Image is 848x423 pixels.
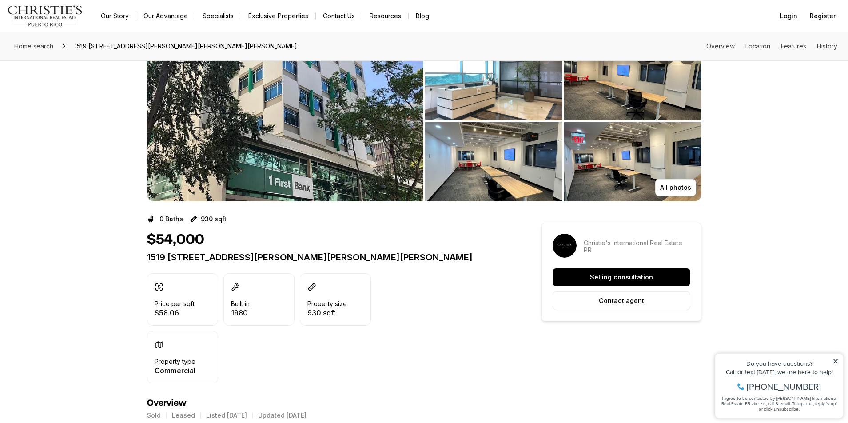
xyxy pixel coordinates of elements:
[780,12,797,20] span: Login
[9,20,128,26] div: Do you have questions?
[136,10,195,22] a: Our Advantage
[147,41,423,201] button: View image gallery
[147,398,510,408] h4: Overview
[316,10,362,22] button: Contact Us
[425,122,562,201] button: View image gallery
[362,10,408,22] a: Resources
[231,300,250,307] p: Built in
[231,309,250,316] p: 1980
[71,39,301,53] span: 1519 [STREET_ADDRESS][PERSON_NAME][PERSON_NAME][PERSON_NAME]
[147,412,161,419] p: Sold
[745,42,770,50] a: Skip to: Location
[9,28,128,35] div: Call or text [DATE], we are here to help!
[781,42,806,50] a: Skip to: Features
[804,7,841,25] button: Register
[172,412,195,419] p: Leased
[147,41,423,201] li: 1 of 4
[241,10,315,22] a: Exclusive Properties
[553,268,690,286] button: Selling consultation
[14,42,53,50] span: Home search
[7,5,83,27] img: logo
[564,41,701,120] button: View image gallery
[195,10,241,22] a: Specialists
[258,412,307,419] p: Updated [DATE]
[584,239,690,254] p: Christie's International Real Estate PR
[11,39,57,53] a: Home search
[147,231,204,248] h1: $54,000
[147,252,510,263] p: 1519 [STREET_ADDRESS][PERSON_NAME][PERSON_NAME][PERSON_NAME]
[155,300,195,307] p: Price per sqft
[201,215,227,223] p: 930 sqft
[775,7,803,25] button: Login
[307,300,347,307] p: Property size
[155,309,195,316] p: $58.06
[147,41,701,201] div: Listing Photos
[810,12,836,20] span: Register
[11,55,127,72] span: I agree to be contacted by [PERSON_NAME] International Real Estate PR via text, call & email. To ...
[155,367,195,374] p: Commercial
[425,41,562,120] button: View image gallery
[706,42,735,50] a: Skip to: Overview
[660,184,691,191] p: All photos
[36,42,111,51] span: [PHONE_NUMBER]
[307,309,347,316] p: 930 sqft
[553,291,690,310] button: Contact agent
[599,297,644,304] p: Contact agent
[425,41,701,201] li: 2 of 4
[706,43,837,50] nav: Page section menu
[206,412,247,419] p: Listed [DATE]
[564,122,701,201] button: View image gallery
[159,215,183,223] p: 0 Baths
[409,10,436,22] a: Blog
[94,10,136,22] a: Our Story
[655,179,696,196] button: All photos
[155,358,195,365] p: Property type
[817,42,837,50] a: Skip to: History
[590,274,653,281] p: Selling consultation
